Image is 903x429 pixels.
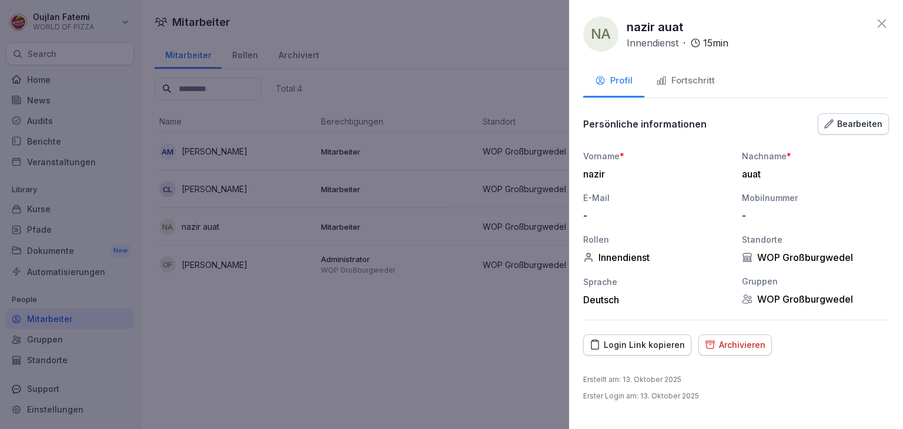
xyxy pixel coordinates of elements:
div: Vorname [583,150,730,162]
div: Archivieren [705,338,765,351]
div: Deutsch [583,294,730,306]
div: Login Link kopieren [590,338,685,351]
div: Mobilnummer [742,192,889,204]
div: WOP Großburgwedel [742,252,889,263]
button: Fortschritt [644,66,727,98]
button: Bearbeiten [818,113,889,135]
div: - [583,210,724,222]
p: Persönliche informationen [583,118,707,130]
div: Innendienst [583,252,730,263]
p: Innendienst [627,36,678,50]
div: Bearbeiten [824,118,882,130]
p: Erstellt am : 13. Oktober 2025 [583,374,681,385]
div: WOP Großburgwedel [742,293,889,305]
p: nazir auat [627,18,683,36]
p: Erster Login am : 13. Oktober 2025 [583,391,699,401]
div: Fortschritt [656,74,715,88]
div: Rollen [583,233,730,246]
div: Standorte [742,233,889,246]
div: na [583,16,618,52]
div: - [742,210,883,222]
button: Profil [583,66,644,98]
button: Archivieren [698,334,772,356]
div: nazir [583,168,724,180]
div: Gruppen [742,275,889,287]
button: Login Link kopieren [583,334,691,356]
div: Sprache [583,276,730,288]
div: auat [742,168,883,180]
div: · [627,36,728,50]
div: E-Mail [583,192,730,204]
div: Profil [595,74,633,88]
p: 15 min [703,36,728,50]
div: Nachname [742,150,889,162]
